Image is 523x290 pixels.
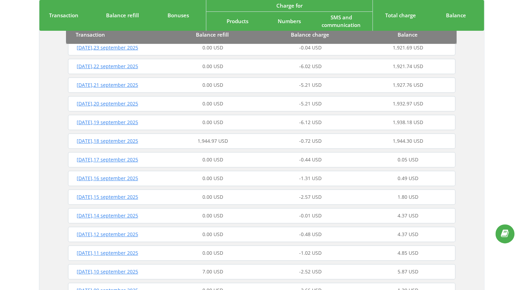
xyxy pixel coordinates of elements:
span: -0.01 USD [299,212,322,219]
span: -0.44 USD [299,156,322,163]
span: 0.00 USD [202,82,223,88]
span: SMS and сommunication [322,14,361,28]
span: 0.00 USD [202,63,223,69]
span: 7.00 USD [202,268,223,275]
span: -5.21 USD [299,100,322,107]
span: -2.57 USD [299,194,322,200]
span: Products [227,18,248,25]
span: [DATE] , 19 september 2025 [77,119,138,125]
span: 0.00 USD [202,156,223,163]
span: 0.00 USD [202,119,223,125]
span: [DATE] , 12 september 2025 [77,231,138,237]
span: 1,938.18 USD [393,119,423,125]
span: 0.00 USD [202,175,223,181]
span: -0.48 USD [299,231,322,237]
span: 1.80 USD [398,194,418,200]
span: [DATE] , 18 september 2025 [77,138,138,144]
span: [DATE] , 21 september 2025 [77,82,138,88]
span: -2.52 USD [299,268,322,275]
span: [DATE] , 14 september 2025 [77,212,138,219]
span: [DATE] , 11 september 2025 [77,250,138,256]
span: 1,944.97 USD [198,138,228,144]
span: [DATE] , 20 september 2025 [77,100,138,107]
span: 0.00 USD [202,44,223,51]
span: [DATE] , 23 september 2025 [77,44,138,51]
span: 4.37 USD [398,231,418,237]
span: 0.00 USD [202,100,223,107]
span: Balance [446,12,466,19]
span: Balance refill [106,12,139,19]
span: 1,944.30 USD [393,138,423,144]
span: 1,921.69 USD [393,44,423,51]
span: -6.02 USD [299,63,322,69]
span: Charge for [276,2,302,9]
span: 1,932.97 USD [393,100,423,107]
span: Total charge [385,12,416,19]
span: -0.72 USD [299,138,322,144]
span: -5.21 USD [299,82,322,88]
span: 0.00 USD [202,212,223,219]
span: [DATE] , 16 september 2025 [77,175,138,181]
span: 0.00 USD [202,194,223,200]
span: -1.02 USD [299,250,322,256]
span: Transaction [49,12,78,19]
span: Balance charge [291,31,329,38]
span: 4.37 USD [398,212,418,219]
span: 0.05 USD [398,156,418,163]
span: [DATE] , 22 september 2025 [77,63,138,69]
span: 1,921.74 USD [393,63,423,69]
span: Balance refill [196,31,229,38]
span: [DATE] , 10 september 2025 [77,268,138,275]
span: -0.04 USD [299,44,322,51]
span: 0.49 USD [398,175,418,181]
span: 0.00 USD [202,231,223,237]
span: [DATE] , 15 september 2025 [77,194,138,200]
span: 4.85 USD [398,250,418,256]
span: -6.12 USD [299,119,322,125]
span: Numbers [278,18,301,25]
span: 0.00 USD [202,250,223,256]
span: [DATE] , 17 september 2025 [77,156,138,163]
span: 5.87 USD [398,268,418,275]
span: Balance [397,31,417,38]
span: Bonuses [168,12,189,19]
span: -1.31 USD [299,175,322,181]
span: 1,927.76 USD [393,82,423,88]
span: Transaction [76,31,105,38]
